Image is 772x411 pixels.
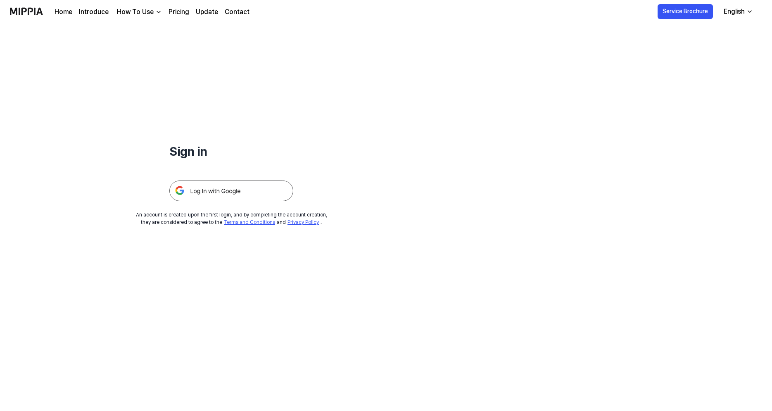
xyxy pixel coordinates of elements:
a: Contact [225,7,249,17]
img: 구글 로그인 버튼 [169,181,293,201]
div: English [722,7,746,17]
button: How To Use [115,7,162,17]
div: An account is created upon the first login, and by completing the account creation, they are cons... [136,211,327,226]
a: Pricing [169,7,189,17]
img: down [155,9,162,15]
button: Service Brochure [658,4,713,19]
div: How To Use [115,7,155,17]
h1: Sign in [169,142,293,161]
a: Introduce [79,7,109,17]
a: Home [55,7,72,17]
button: English [717,3,758,20]
a: Privacy Policy [287,219,319,225]
a: Terms and Conditions [224,219,275,225]
a: Update [196,7,218,17]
